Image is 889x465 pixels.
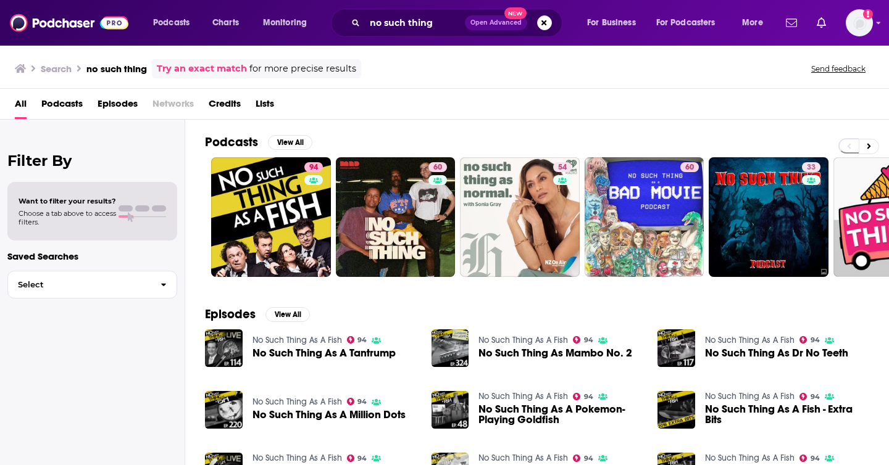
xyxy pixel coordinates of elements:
span: Charts [212,14,239,31]
span: For Business [587,14,636,31]
span: Podcasts [153,14,190,31]
button: Open AdvancedNew [465,15,527,30]
h3: Search [41,63,72,75]
span: Monitoring [263,14,307,31]
a: 33 [802,162,820,172]
button: View All [265,307,310,322]
span: No Such Thing As Dr No Teeth [705,348,848,358]
button: open menu [578,13,651,33]
a: Charts [204,13,246,33]
span: Choose a tab above to access filters. [19,209,116,226]
img: No Such Thing As A Fish - Extra Bits [657,391,695,429]
a: No Such Thing As A Million Dots [253,409,406,420]
a: 33 [709,157,828,277]
a: No Such Thing As A Fish - Extra Bits [705,404,869,425]
a: Lists [256,94,274,119]
a: Podcasts [41,94,83,119]
span: 94 [357,399,367,405]
span: for more precise results [249,62,356,76]
a: 54 [460,157,580,277]
h2: Podcasts [205,134,258,150]
a: No Such Thing As Mambo No. 2 [478,348,632,358]
span: Open Advanced [470,20,522,26]
img: No Such Thing As A Million Dots [205,391,243,429]
span: 60 [685,162,694,174]
span: 94 [357,456,367,461]
a: 54 [553,162,572,172]
span: 60 [433,162,442,174]
span: Select [8,281,151,289]
span: 94 [811,394,820,400]
a: EpisodesView All [205,307,310,322]
span: New [504,7,527,19]
a: No Such Thing As A Fish [253,397,342,407]
button: open menu [254,13,323,33]
a: PodcastsView All [205,134,312,150]
a: 60 [336,157,456,277]
img: Podchaser - Follow, Share and Rate Podcasts [10,11,128,35]
a: No Such Thing As A Pokemon-Playing Goldfish [478,404,643,425]
span: Logged in as heidiv [846,9,873,36]
a: No Such Thing As A Fish [478,335,568,345]
a: 94 [573,336,593,344]
div: Search podcasts, credits, & more... [343,9,574,37]
a: Episodes [98,94,138,119]
h2: Filter By [7,152,177,170]
span: 54 [558,162,567,174]
a: 94 [347,398,367,405]
a: 94 [347,455,367,462]
span: 94 [811,337,820,343]
a: No Such Thing As A Fish [253,453,342,463]
span: No Such Thing As A Tantrump [253,348,396,358]
span: 94 [811,456,820,461]
button: open menu [144,13,206,33]
button: Show profile menu [846,9,873,36]
a: Try an exact match [157,62,247,76]
a: 60 [428,162,447,172]
span: Credits [209,94,241,119]
span: Networks [152,94,194,119]
button: View All [268,135,312,150]
a: No Such Thing As A Fish [253,335,342,345]
a: No Such Thing As A Fish [705,335,795,345]
span: 94 [584,394,593,400]
a: Show notifications dropdown [781,12,802,33]
a: All [15,94,27,119]
a: No Such Thing As A Fish [705,453,795,463]
img: No Such Thing As Dr No Teeth [657,329,695,367]
a: 94 [799,393,820,400]
span: 94 [309,162,318,174]
a: No Such Thing As A Fish [478,453,568,463]
span: 94 [584,456,593,461]
button: Send feedback [808,64,869,74]
a: 60 [585,157,704,277]
img: No Such Thing As Mambo No. 2 [432,329,469,367]
a: 94 [799,336,820,344]
a: No Such Thing As A Fish [705,391,795,401]
svg: Add a profile image [863,9,873,19]
a: 94 [304,162,323,172]
a: 94 [799,455,820,462]
span: For Podcasters [656,14,716,31]
p: Saved Searches [7,250,177,262]
h2: Episodes [205,307,256,322]
h3: no such thing [86,63,147,75]
span: 33 [807,162,816,174]
button: open menu [733,13,778,33]
button: Select [7,271,177,298]
img: No Such Thing As A Tantrump [205,329,243,367]
button: open menu [648,13,733,33]
span: Want to filter your results? [19,197,116,205]
img: User Profile [846,9,873,36]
